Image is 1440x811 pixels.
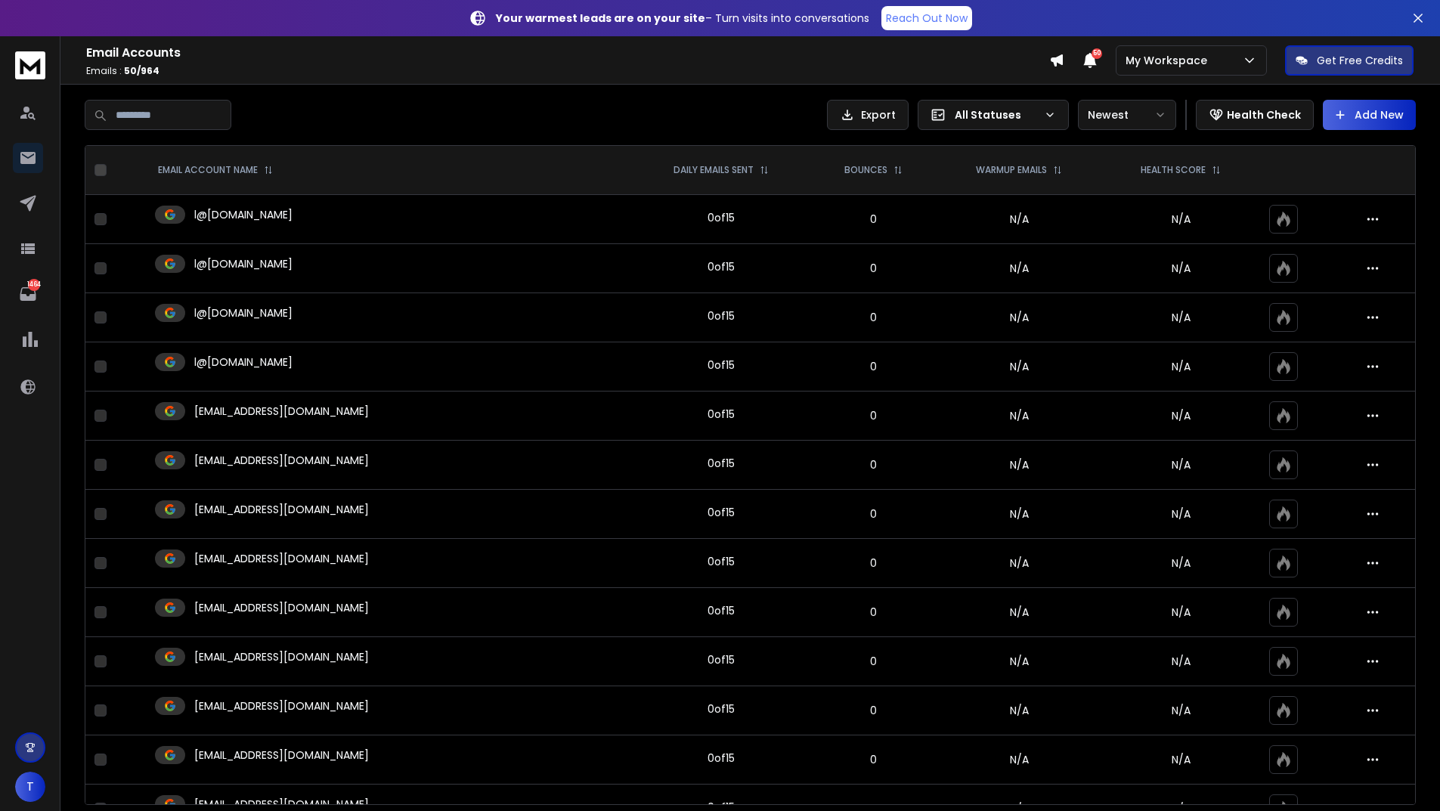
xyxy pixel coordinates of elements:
td: N/A [936,441,1102,490]
p: N/A [1111,457,1250,472]
div: 0 of 15 [708,701,735,717]
p: 0 [820,506,927,522]
p: l@[DOMAIN_NAME] [194,305,293,320]
p: Emails : [86,65,1049,77]
button: Add New [1323,100,1416,130]
td: N/A [936,293,1102,342]
p: BOUNCES [844,164,887,176]
td: N/A [936,735,1102,785]
p: [EMAIL_ADDRESS][DOMAIN_NAME] [194,404,369,419]
p: 0 [820,457,927,472]
div: 0 of 15 [708,603,735,618]
p: [EMAIL_ADDRESS][DOMAIN_NAME] [194,748,369,763]
p: N/A [1111,654,1250,669]
p: 0 [820,556,927,571]
p: N/A [1111,310,1250,325]
p: My Workspace [1126,53,1213,68]
td: N/A [936,686,1102,735]
p: N/A [1111,408,1250,423]
p: 0 [820,261,927,276]
span: 50 [1092,48,1102,59]
p: 0 [820,752,927,767]
p: 0 [820,703,927,718]
div: 0 of 15 [708,259,735,274]
p: [EMAIL_ADDRESS][DOMAIN_NAME] [194,502,369,517]
button: Export [827,100,909,130]
p: Reach Out Now [886,11,968,26]
p: – Turn visits into conversations [496,11,869,26]
p: WARMUP EMAILS [976,164,1047,176]
td: N/A [936,342,1102,392]
div: 0 of 15 [708,505,735,520]
p: N/A [1111,359,1250,374]
td: N/A [936,195,1102,244]
p: 0 [820,408,927,423]
p: N/A [1111,605,1250,620]
p: 0 [820,359,927,374]
p: l@[DOMAIN_NAME] [194,354,293,370]
div: 0 of 15 [708,751,735,766]
td: N/A [936,244,1102,293]
p: 0 [820,654,927,669]
p: l@[DOMAIN_NAME] [194,256,293,271]
p: 1464 [28,279,40,291]
div: 0 of 15 [708,308,735,323]
p: [EMAIL_ADDRESS][DOMAIN_NAME] [194,698,369,713]
p: DAILY EMAILS SENT [674,164,754,176]
p: N/A [1111,506,1250,522]
h1: Email Accounts [86,44,1049,62]
p: All Statuses [955,107,1038,122]
button: Health Check [1196,100,1314,130]
div: 0 of 15 [708,554,735,569]
td: N/A [936,637,1102,686]
p: HEALTH SCORE [1141,164,1206,176]
button: T [15,772,45,802]
button: Get Free Credits [1285,45,1414,76]
td: N/A [936,588,1102,637]
p: [EMAIL_ADDRESS][DOMAIN_NAME] [194,600,369,615]
p: 0 [820,212,927,227]
div: 0 of 15 [708,652,735,667]
p: N/A [1111,752,1250,767]
div: EMAIL ACCOUNT NAME [158,164,273,176]
td: N/A [936,539,1102,588]
a: 1464 [13,279,43,309]
p: [EMAIL_ADDRESS][DOMAIN_NAME] [194,551,369,566]
p: l@[DOMAIN_NAME] [194,207,293,222]
div: 0 of 15 [708,358,735,373]
p: [EMAIL_ADDRESS][DOMAIN_NAME] [194,649,369,664]
div: 0 of 15 [708,456,735,471]
p: Health Check [1227,107,1301,122]
td: N/A [936,392,1102,441]
a: Reach Out Now [881,6,972,30]
div: 0 of 15 [708,210,735,225]
p: 0 [820,605,927,620]
span: 50 / 964 [124,64,159,77]
button: Newest [1078,100,1176,130]
p: [EMAIL_ADDRESS][DOMAIN_NAME] [194,453,369,468]
img: logo [15,51,45,79]
p: N/A [1111,556,1250,571]
p: Get Free Credits [1317,53,1403,68]
p: N/A [1111,703,1250,718]
p: 0 [820,310,927,325]
strong: Your warmest leads are on your site [496,11,705,26]
td: N/A [936,490,1102,539]
div: 0 of 15 [708,407,735,422]
p: N/A [1111,261,1250,276]
p: N/A [1111,212,1250,227]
